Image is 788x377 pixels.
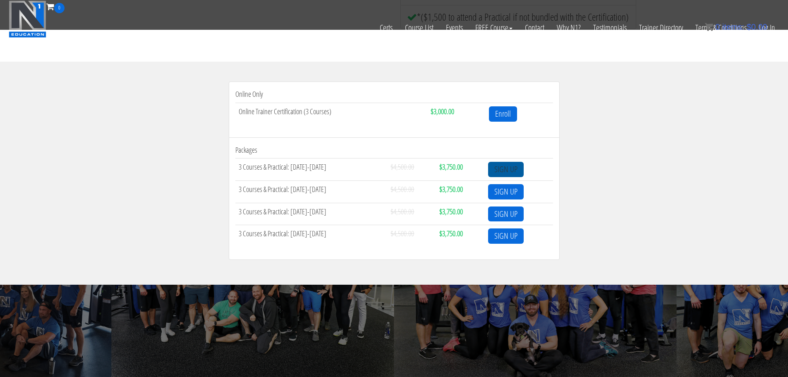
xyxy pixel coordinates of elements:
a: Testimonials [587,13,633,42]
a: Enroll [489,106,517,122]
img: icon11.png [705,23,713,31]
strong: $3,750.00 [439,162,463,172]
a: Trainer Directory [633,13,689,42]
td: 3 Courses & Practical: [DATE]-[DATE] [235,225,388,247]
a: Contact [519,13,551,42]
strong: $3,750.00 [439,228,463,238]
td: Online Trainer Certification (3 Courses) [235,103,427,125]
h4: Online Only [235,90,553,98]
img: n1-education [9,0,46,38]
strong: $3,750.00 [439,207,463,216]
strong: $3,750.00 [439,184,463,194]
td: $4,500.00 [387,203,436,225]
td: $4,500.00 [387,158,436,181]
a: Events [440,13,469,42]
span: 0 [715,22,720,31]
a: SIGN UP [488,207,524,222]
td: $4,500.00 [387,225,436,247]
strong: $3,000.00 [431,106,454,116]
a: Certs [374,13,399,42]
span: 0 [54,3,65,13]
h4: Packages [235,146,553,154]
a: SIGN UP [488,228,524,244]
span: items: [722,22,744,31]
a: Why N1? [551,13,587,42]
td: 3 Courses & Practical: [DATE]-[DATE] [235,158,388,181]
a: 0 [46,1,65,12]
td: 3 Courses & Practical: [DATE]-[DATE] [235,203,388,225]
a: SIGN UP [488,162,524,177]
a: Terms & Conditions [689,13,753,42]
a: 0 items: $0.00 [705,22,767,31]
a: Course List [399,13,440,42]
span: $ [747,22,751,31]
bdi: 0.00 [747,22,767,31]
a: Log In [753,13,781,42]
td: 3 Courses & Practical: [DATE]-[DATE] [235,181,388,203]
td: $4,500.00 [387,181,436,203]
a: SIGN UP [488,184,524,199]
a: FREE Course [469,13,519,42]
